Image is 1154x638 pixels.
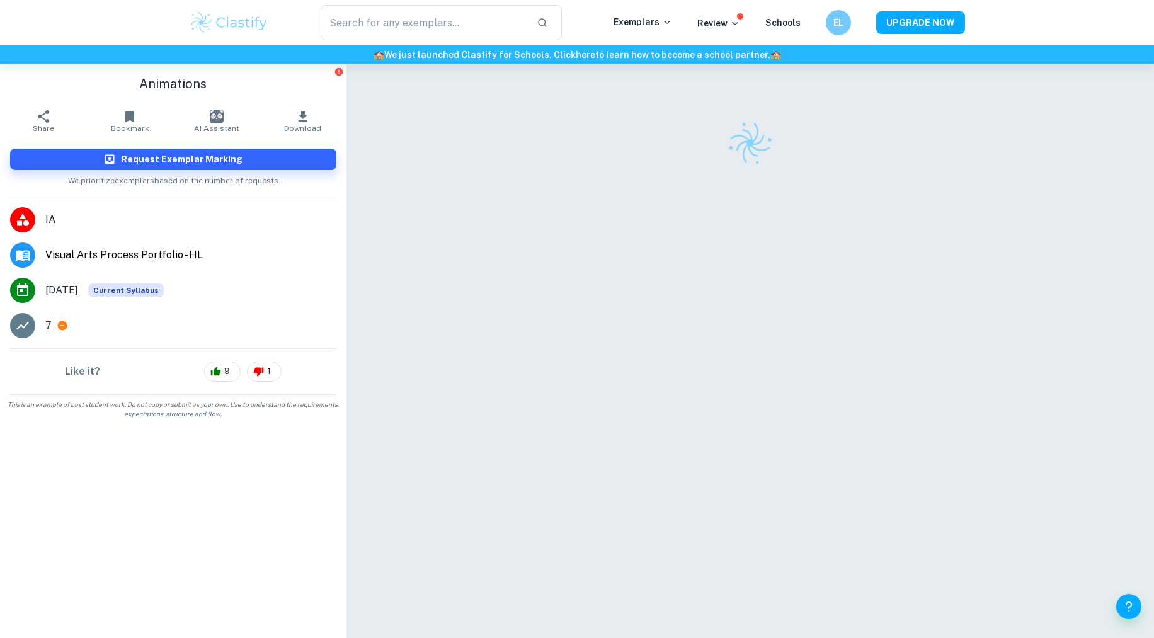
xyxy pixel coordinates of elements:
button: UPGRADE NOW [876,11,965,34]
p: Exemplars [614,15,672,29]
button: EL [826,10,851,35]
span: [DATE] [45,283,78,298]
span: Bookmark [111,124,149,133]
h6: Request Exemplar Marking [121,152,243,166]
span: 9 [217,365,237,378]
span: 🏫 [770,50,781,60]
h6: We just launched Clastify for Schools. Click to learn how to become a school partner. [3,48,1151,62]
a: Schools [765,18,801,28]
span: Share [33,124,54,133]
input: Search for any exemplars... [321,5,527,40]
img: Clastify logo [720,113,780,173]
button: Download [260,103,346,139]
span: AI Assistant [194,124,239,133]
button: Request Exemplar Marking [10,149,336,170]
span: 1 [260,365,278,378]
p: 7 [45,318,52,333]
h6: EL [831,16,846,30]
img: Clastify logo [189,10,269,35]
img: AI Assistant [210,110,224,123]
button: AI Assistant [173,103,260,139]
span: We prioritize exemplars based on the number of requests [68,170,278,186]
span: IA [45,212,336,227]
button: Report issue [334,67,344,76]
div: 1 [247,362,282,382]
p: Review [697,16,740,30]
span: Current Syllabus [88,283,164,297]
span: Download [284,124,321,133]
div: 9 [204,362,241,382]
span: Visual Arts Process Portfolio - HL [45,248,336,263]
span: 🏫 [374,50,384,60]
span: This is an example of past student work. Do not copy or submit as your own. Use to understand the... [5,400,341,419]
button: Bookmark [86,103,173,139]
h6: Like it? [65,364,100,379]
button: Help and Feedback [1116,594,1141,619]
a: here [576,50,595,60]
h1: Animations [10,74,336,93]
div: This exemplar is based on the current syllabus. Feel free to refer to it for inspiration/ideas wh... [88,283,164,297]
